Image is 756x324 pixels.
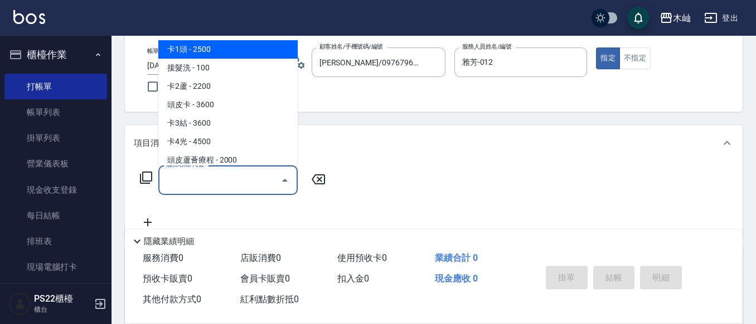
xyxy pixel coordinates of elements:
[619,47,651,69] button: 不指定
[147,56,256,75] input: YYYY/MM/DD hh:mm
[319,42,383,51] label: 顧客姓名/手機號碼/編號
[627,7,650,29] button: save
[700,8,743,28] button: 登出
[435,252,478,263] span: 業績合計 0
[435,273,478,284] span: 現金應收 0
[158,77,298,96] span: 卡2蘆 - 2200
[655,7,695,30] button: 木屾
[596,47,620,69] button: 指定
[4,74,107,99] a: 打帳單
[4,203,107,228] a: 每日結帳
[673,11,691,25] div: 木屾
[34,304,91,315] p: 櫃台
[337,252,387,263] span: 使用預收卡 0
[240,273,290,284] span: 會員卡販賣 0
[4,125,107,151] a: 掛單列表
[143,273,192,284] span: 預收卡販賣 0
[4,228,107,254] a: 排班表
[4,151,107,177] a: 營業儀表板
[4,254,107,280] a: 現場電腦打卡
[4,99,107,125] a: 帳單列表
[134,137,167,149] p: 項目消費
[158,40,298,59] span: 卡1頭 - 2500
[158,132,298,151] span: 卡4光 - 4500
[276,171,294,189] button: Close
[143,294,201,304] span: 其他付款方式 0
[158,114,298,132] span: 卡3結 - 3600
[143,252,183,263] span: 服務消費 0
[125,125,743,161] div: 項目消費
[4,40,107,69] button: 櫃檯作業
[462,42,511,51] label: 服務人員姓名/編號
[34,293,91,304] h5: PS22櫃檯
[240,252,281,263] span: 店販消費 0
[158,96,298,114] span: 頭皮卡 - 3600
[158,59,298,77] span: 接髮洗 - 100
[240,294,299,304] span: 紅利點數折抵 0
[9,293,31,315] img: Person
[147,47,171,55] label: 帳單日期
[158,151,298,169] span: 頭皮蘆薈療程 - 2000
[4,177,107,203] a: 現金收支登錄
[144,236,194,247] p: 隱藏業績明細
[13,10,45,24] img: Logo
[337,273,369,284] span: 扣入金 0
